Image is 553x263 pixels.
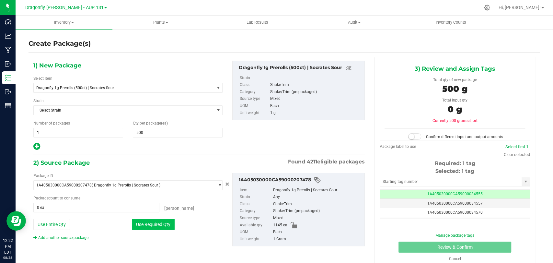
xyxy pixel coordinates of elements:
[214,83,222,92] span: select
[33,196,80,200] span: Package to consume
[240,222,272,229] label: Available qty
[505,144,528,149] a: Select first 1
[270,95,361,102] div: Mixed
[427,19,475,25] span: Inventory Counts
[3,255,13,260] p: 08/28
[16,16,112,29] a: Inventory
[398,242,511,253] button: Review & Confirm
[240,95,269,102] label: Source type
[273,208,361,215] div: Shake/Trim (prepackaged)
[380,144,416,149] span: Package label to use
[34,203,159,212] input: 0 ea
[33,76,52,81] label: Select Item
[426,135,503,139] span: Confirm different input and output amounts
[16,19,112,25] span: Inventory
[5,102,11,109] inline-svg: Reports
[442,98,467,102] span: Total input qty
[273,222,287,229] span: 1145 ea
[6,211,26,231] iframe: Resource center
[427,210,483,215] span: 1A405030000CA59000034570
[5,75,11,81] inline-svg: Inventory
[468,118,477,123] span: short
[33,98,44,104] label: Strain
[270,75,361,82] div: -
[442,84,467,94] span: 500 g
[240,194,272,201] label: Strain
[25,5,104,10] span: Dragonfly [PERSON_NAME] - AUP 131
[522,177,530,186] span: select
[307,159,317,165] span: 4211
[164,206,194,211] span: [PERSON_NAME]
[240,208,272,215] label: Category
[240,89,269,96] label: Category
[29,39,91,48] h4: Create Package(s)
[270,102,361,110] div: Each
[33,158,90,168] span: 2) Source Package
[33,173,53,178] span: Package ID
[240,75,269,82] label: Strain
[380,177,522,186] input: Starting tag number
[49,196,59,200] span: count
[273,201,361,208] div: ShakeTrim
[33,121,70,126] span: Number of packages
[113,19,209,25] span: Plants
[240,236,272,243] label: Unit weight
[209,16,306,29] a: Lab Results
[240,187,272,194] label: Item
[273,194,361,201] div: Any
[504,152,530,157] a: Clear selected
[270,89,361,96] div: Shake/Trim (prepackaged)
[214,181,222,190] span: select
[34,106,214,115] span: Select Strain
[36,86,204,90] span: Dragonfly 1g Prerolls (500ct) | Socrates Sour
[5,89,11,95] inline-svg: Outbound
[270,110,361,117] div: 1 g
[427,201,483,206] span: 1A405030000CA59000034557
[240,201,272,208] label: Class
[112,16,209,29] a: Plants
[273,187,361,194] div: Dragonfly 1g Prerolls | Socrates Sour
[273,215,361,222] div: Mixed
[402,16,499,29] a: Inventory Counts
[5,19,11,25] inline-svg: Dashboard
[432,118,477,123] span: Currently 500 grams
[499,5,541,10] span: Hi, [PERSON_NAME]!
[33,146,40,150] span: Add new output
[239,64,361,72] div: Dragonfly 1g Prerolls (500ct) | Socrates Sour
[435,168,474,174] span: Selected: 1 tag
[273,236,361,243] div: 1 Gram
[306,19,402,25] span: Audit
[273,229,361,236] div: Each
[132,219,175,230] button: Use Required Qty
[240,229,272,236] label: UOM
[5,47,11,53] inline-svg: Manufacturing
[288,158,365,166] span: Found eligible packages
[449,257,461,261] a: Cancel
[238,19,277,25] span: Lab Results
[239,176,361,184] div: 1A405030000CA59000207478
[483,5,491,11] div: Manage settings
[414,64,495,74] span: 3) Review and Assign Tags
[33,219,70,230] button: Use Entire Qty
[34,128,123,137] input: 1
[223,180,231,189] button: Cancel button
[214,106,222,115] span: select
[161,121,168,126] span: (ea)
[5,61,11,67] inline-svg: Inbound
[92,183,160,187] span: ( Dragonfly 1g Prerolls | Socrates Sour )
[270,81,361,89] div: ShakeTrim
[5,33,11,39] inline-svg: Analytics
[435,233,474,238] a: Manage package tags
[306,16,403,29] a: Audit
[33,61,81,70] span: 1) New Package
[433,78,477,82] span: Total qty of new package
[240,110,269,117] label: Unit weight
[133,121,168,126] span: Qty per package
[240,102,269,110] label: UOM
[240,81,269,89] label: Class
[133,128,222,137] input: 500
[427,192,483,196] span: 1A405030000CA59000034555
[448,104,462,114] span: 0 g
[33,235,88,240] a: Add another source package
[434,160,475,166] span: Required: 1 tag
